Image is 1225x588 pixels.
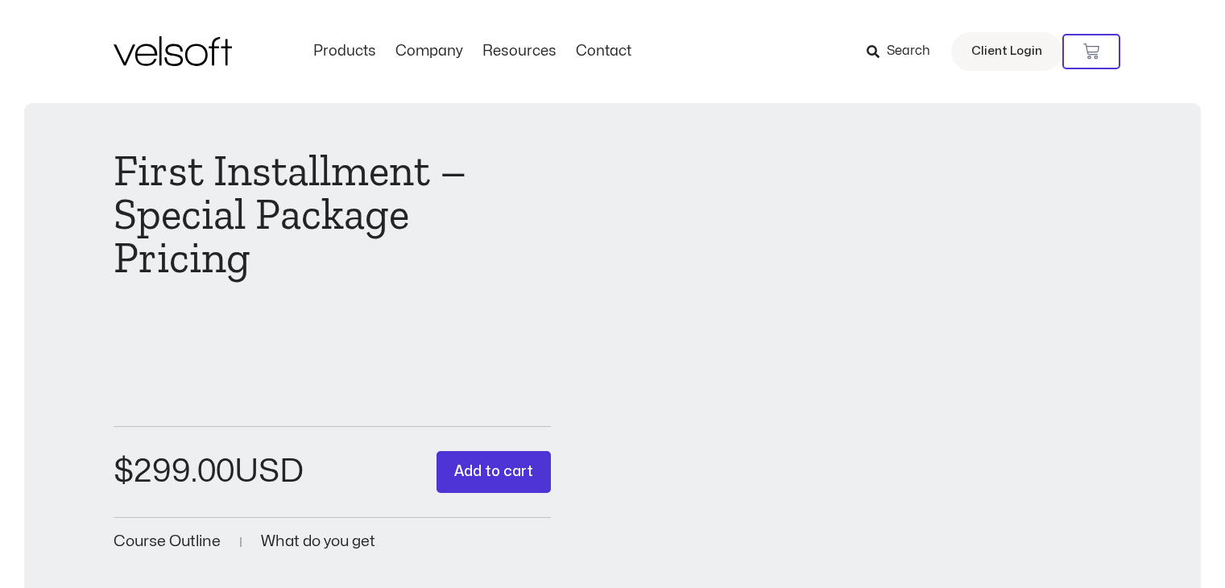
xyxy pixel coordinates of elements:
span: Client Login [971,41,1042,62]
a: Client Login [951,32,1062,71]
bdi: 299.00 [114,456,234,487]
img: Velsoft Training Materials [114,36,232,66]
nav: Menu [304,43,641,60]
a: Course Outline [114,534,221,549]
a: ResourcesMenu Toggle [473,43,566,60]
a: Search [867,38,942,65]
a: ProductsMenu Toggle [304,43,386,60]
a: ContactMenu Toggle [566,43,641,60]
a: What do you get [261,534,375,549]
span: Search [887,41,930,62]
span: $ [114,456,134,487]
a: CompanyMenu Toggle [386,43,473,60]
h1: First Installment – Special Package Pricing [114,149,552,280]
button: Add to cart [437,451,551,494]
